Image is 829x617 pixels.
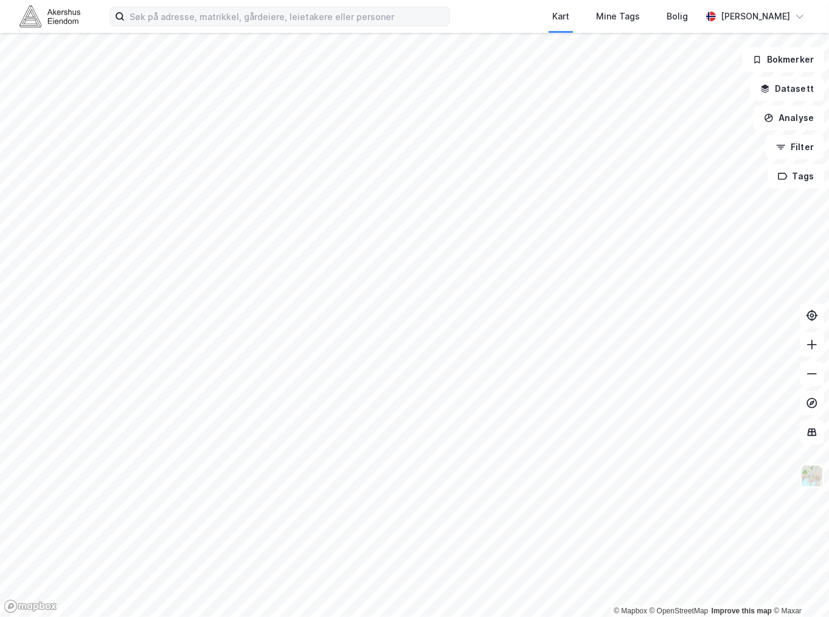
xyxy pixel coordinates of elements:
a: Improve this map [712,607,772,615]
div: Mine Tags [596,9,640,24]
iframe: Chat Widget [768,559,829,617]
a: Mapbox homepage [4,599,57,613]
button: Filter [766,135,824,159]
div: [PERSON_NAME] [721,9,790,24]
button: Bokmerker [742,47,824,72]
a: OpenStreetMap [650,607,709,615]
input: Søk på adresse, matrikkel, gårdeiere, leietakere eller personer [125,7,449,26]
div: Bolig [667,9,688,24]
img: akershus-eiendom-logo.9091f326c980b4bce74ccdd9f866810c.svg [19,5,80,27]
button: Analyse [754,106,824,130]
button: Datasett [750,77,824,101]
div: Kontrollprogram for chat [768,559,829,617]
div: Kart [552,9,569,24]
button: Tags [768,164,824,188]
a: Mapbox [614,607,647,615]
img: Z [800,464,824,488]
